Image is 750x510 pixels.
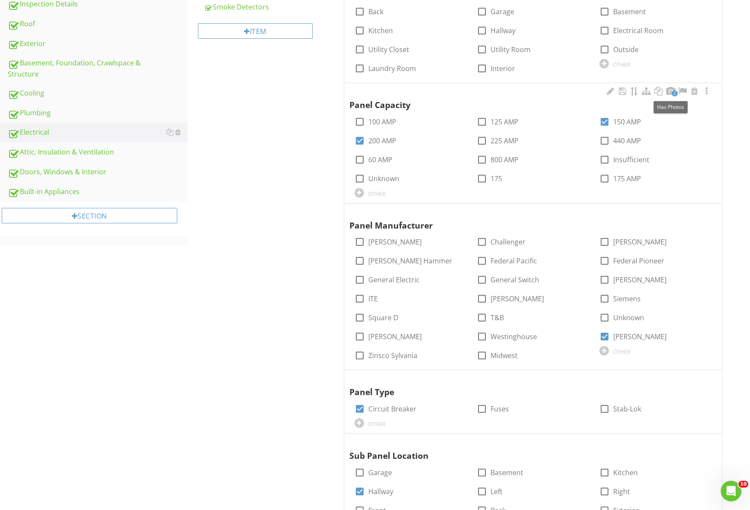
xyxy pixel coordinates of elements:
div: Doors, Windows & Interior [8,167,188,178]
label: Interior [491,64,515,73]
label: Outside [613,45,639,54]
label: 100 AMP [368,117,396,126]
label: [PERSON_NAME] Hammer [368,257,452,265]
div: Roof [8,19,188,30]
label: Stab-Lok [613,405,641,413]
label: [PERSON_NAME] [613,275,667,284]
label: General Switch [491,275,539,284]
label: [PERSON_NAME] [368,332,422,341]
label: 150 AMP [613,117,641,126]
span: 2 [672,90,678,96]
label: Garage [368,468,392,477]
div: Sub Panel Location [349,437,699,462]
label: Unknown [613,313,644,322]
label: 125 AMP [491,117,519,126]
label: Utility Closet [368,45,409,54]
label: 60 AMP [368,155,392,164]
label: Circuit Breaker [368,405,417,413]
label: Utility Room [491,45,531,54]
label: Hallway [491,26,515,35]
label: Left [491,487,503,496]
label: Electrical Room [613,26,664,35]
label: Fuses [491,405,509,413]
label: Kitchen [613,468,638,477]
label: 200 AMP [368,136,396,145]
div: OTHER [368,190,386,197]
div: OTHER [368,420,386,427]
div: Panel Manufacturer [349,207,699,232]
div: Plumbing [8,108,188,119]
div: Panel Capacity [349,87,699,111]
div: Section [2,208,177,223]
label: Garage [491,7,514,16]
label: Challenger [491,238,525,246]
label: 175 AMP [613,174,641,183]
label: 175 [491,174,502,183]
div: Panel Type [349,374,699,399]
label: 440 AMP [613,136,641,145]
div: Exterior [8,38,188,49]
label: Basement [491,468,523,477]
label: General Electric [368,275,420,284]
label: Midwest [491,351,518,360]
div: Smoke Detectors [204,2,323,12]
div: Basement, Foundation, Crawlspace & Structure [8,58,188,79]
div: Item [198,23,313,39]
div: Attic, Insulation & Ventilation [8,147,188,158]
label: Laundry Room [368,64,416,73]
label: Back [368,7,383,16]
label: Federal Pioneer [613,257,664,265]
label: Siemens [613,294,641,303]
label: [PERSON_NAME] [368,238,422,246]
label: ITE [368,294,378,303]
div: Cooling [8,88,188,99]
label: Unknown [368,174,399,183]
label: Hallway [368,487,393,496]
div: Built-in Appliances [8,186,188,198]
label: Basement [613,7,646,16]
label: Zinsco Sylvania [368,351,417,360]
label: [PERSON_NAME] [491,294,544,303]
label: Insufficient [613,155,649,164]
div: Electrical [8,127,188,138]
label: [PERSON_NAME] [613,332,667,341]
label: Westinghouse [491,332,537,341]
label: [PERSON_NAME] [613,238,667,246]
label: Square D [368,313,398,322]
div: OTHER [613,348,630,355]
label: Kitchen [368,26,393,35]
label: Federal Pacific [491,257,537,265]
iframe: Intercom live chat [721,481,741,501]
label: Right [613,487,630,496]
span: 10 [738,481,748,488]
div: OTHER [613,61,630,68]
label: 225 AMP [491,136,519,145]
label: T&B [491,313,504,322]
label: 800 AMP [491,155,519,164]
